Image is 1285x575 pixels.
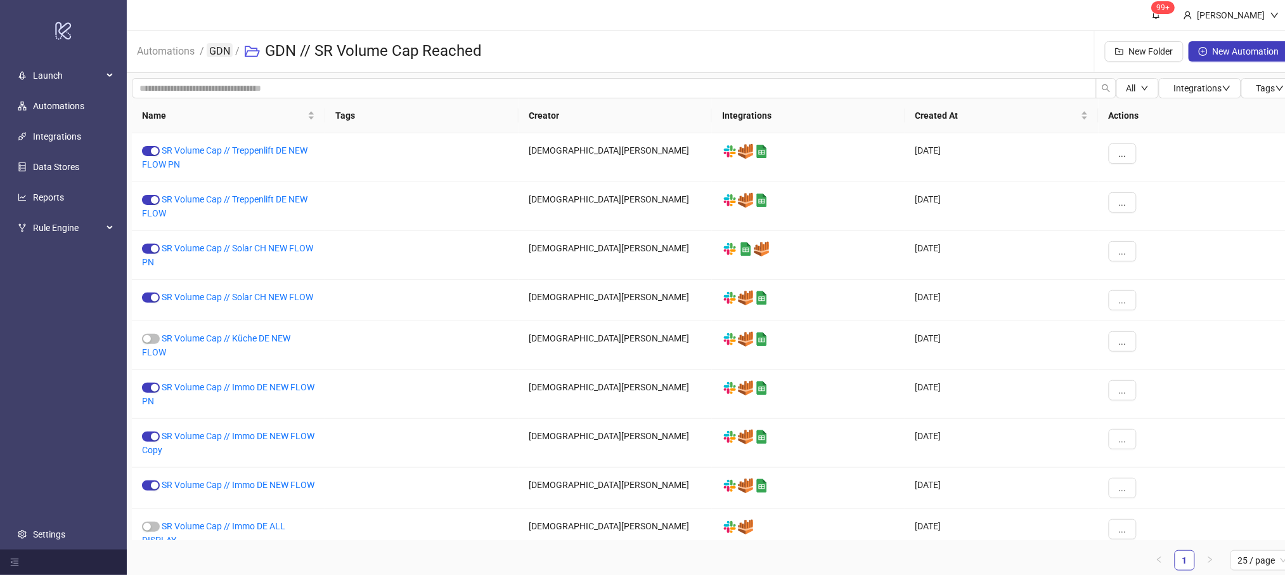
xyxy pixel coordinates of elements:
span: ... [1119,385,1127,395]
a: 1 [1175,551,1194,570]
button: right [1200,550,1220,571]
span: bell [1152,10,1161,19]
sup: 686 [1152,1,1175,14]
span: New Automation [1213,46,1279,56]
span: Integrations [1174,83,1231,93]
button: ... [1109,192,1137,213]
a: SR Volume Cap // Küche DE NEW FLOW [142,333,290,357]
span: folder-open [245,44,260,59]
span: search [1102,84,1111,93]
h3: GDN // SR Volume Cap Reached [265,41,482,62]
div: [DEMOGRAPHIC_DATA][PERSON_NAME] [519,468,712,509]
th: Tags [325,98,519,133]
div: [DATE] [905,509,1099,558]
a: SR Volume Cap // Immo DE ALL DISPLAY [142,521,285,545]
div: [DATE] [905,182,1099,231]
li: Next Page [1200,550,1220,571]
div: [DEMOGRAPHIC_DATA][PERSON_NAME] [519,182,712,231]
span: ... [1119,336,1127,347]
span: ... [1119,483,1127,493]
div: [DATE] [905,280,1099,321]
th: Name [132,98,325,133]
li: / [235,31,240,72]
span: New Folder [1129,46,1173,56]
li: Previous Page [1149,550,1170,571]
span: menu-fold [10,558,19,567]
button: ... [1109,478,1137,498]
span: ... [1119,246,1127,256]
a: SR Volume Cap // Solar CH NEW FLOW PN [142,243,313,267]
div: [DEMOGRAPHIC_DATA][PERSON_NAME] [519,133,712,182]
li: / [200,31,204,72]
span: left [1156,556,1163,564]
span: All [1127,83,1136,93]
a: Settings [33,529,65,539]
span: right [1206,556,1214,564]
div: [DATE] [905,133,1099,182]
span: down [1270,11,1279,20]
div: [DATE] [905,321,1099,370]
span: rocket [18,71,27,80]
a: Automations [33,101,84,111]
span: Rule Engine [33,215,103,241]
a: Integrations [33,131,81,142]
div: [DATE] [905,419,1099,468]
div: [DEMOGRAPHIC_DATA][PERSON_NAME] [519,321,712,370]
button: Integrationsdown [1159,78,1241,98]
button: ... [1109,519,1137,539]
a: SR Volume Cap // Solar CH NEW FLOW [162,292,313,302]
span: user [1184,11,1192,20]
div: [DEMOGRAPHIC_DATA][PERSON_NAME] [519,280,712,321]
a: GDN [207,43,233,57]
span: ... [1119,197,1127,208]
th: Integrations [712,98,905,133]
span: ... [1119,434,1127,444]
span: down [1141,84,1149,92]
button: left [1149,550,1170,571]
a: Data Stores [33,162,79,172]
span: Created At [915,109,1078,122]
div: [DATE] [905,370,1099,419]
button: ... [1109,331,1137,352]
a: Reports [33,192,64,202]
div: [DEMOGRAPHIC_DATA][PERSON_NAME] [519,231,712,280]
button: ... [1109,241,1137,261]
span: ... [1119,149,1127,159]
li: 1 [1175,550,1195,571]
button: ... [1109,429,1137,449]
a: SR Volume Cap // Treppenlift DE NEW FLOW PN [142,145,307,169]
span: ... [1119,295,1127,305]
a: SR Volume Cap // Immo DE NEW FLOW [162,480,314,490]
a: SR Volume Cap // Immo DE NEW FLOW Copy [142,431,314,455]
a: SR Volume Cap // Immo DE NEW FLOW PN [142,382,314,406]
a: SR Volume Cap // Treppenlift DE NEW FLOW [142,194,307,218]
span: down [1222,84,1231,93]
span: ... [1119,524,1127,534]
span: down [1275,84,1284,93]
div: [DATE] [905,231,1099,280]
th: Creator [519,98,712,133]
span: folder-add [1115,47,1124,56]
div: [PERSON_NAME] [1192,8,1270,22]
span: Launch [33,63,103,88]
button: New Folder [1105,41,1184,62]
button: ... [1109,143,1137,164]
span: Tags [1256,83,1284,93]
span: fork [18,223,27,232]
div: [DEMOGRAPHIC_DATA][PERSON_NAME] [519,509,712,558]
a: Automations [134,43,197,57]
span: Name [142,109,305,122]
div: [DEMOGRAPHIC_DATA][PERSON_NAME] [519,370,712,419]
button: Alldown [1116,78,1159,98]
div: [DEMOGRAPHIC_DATA][PERSON_NAME] [519,419,712,468]
button: ... [1109,290,1137,310]
div: [DATE] [905,468,1099,509]
th: Created At [905,98,1099,133]
button: ... [1109,380,1137,400]
span: plus-circle [1199,47,1208,56]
